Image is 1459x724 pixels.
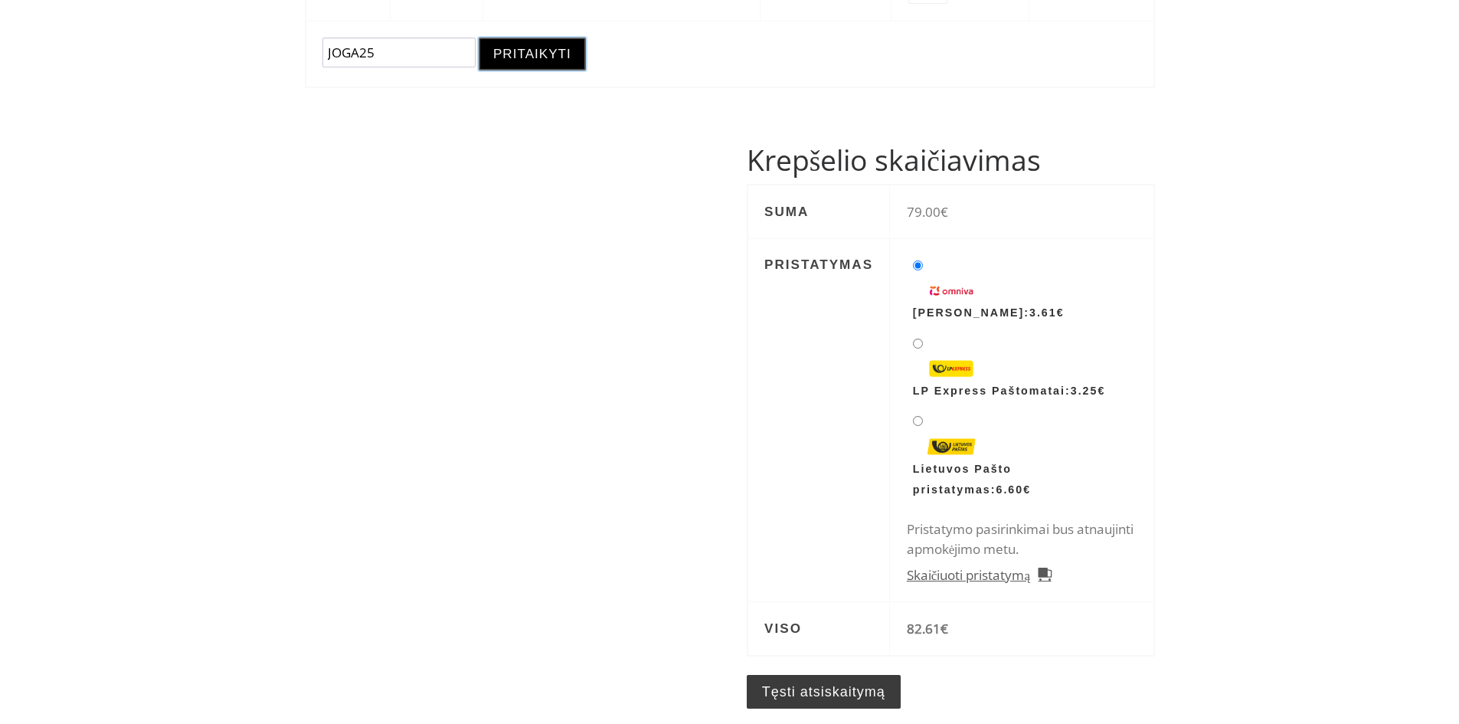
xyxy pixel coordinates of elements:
[1029,306,1065,319] bdi: 3.61
[913,435,1130,496] label: Lietuvos Pašto pristatymas:
[907,620,948,637] bdi: 82.61
[322,38,476,67] input: Nuolaidos kodas
[907,203,948,221] bdi: 79.00
[479,38,586,70] button: Pritaikyti
[913,357,990,380] img: lp_express.png
[913,280,990,303] img: omniva_lt.png
[940,620,948,637] span: €
[913,357,1130,397] label: LP Express Paštomatai:
[913,280,1130,319] label: [PERSON_NAME]:
[996,483,1031,496] bdi: 6.60
[747,143,1155,179] h2: Krepšelio skaičiavimas
[940,203,948,221] span: €
[747,675,901,709] a: Tęsti atsiskaitymą
[1057,306,1065,319] span: €
[907,565,1052,585] a: Skaičiuoti pristatymą
[907,519,1137,559] p: Pristatymo pasirinkimai bus atnaujinti apmokėjimo metu.
[747,238,890,602] th: Pristatymas
[747,602,890,656] th: Viso
[747,185,890,238] th: Suma
[1071,385,1106,397] bdi: 3.25
[1098,385,1105,397] span: €
[913,435,990,458] img: post_lt.png
[1023,483,1031,496] span: €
